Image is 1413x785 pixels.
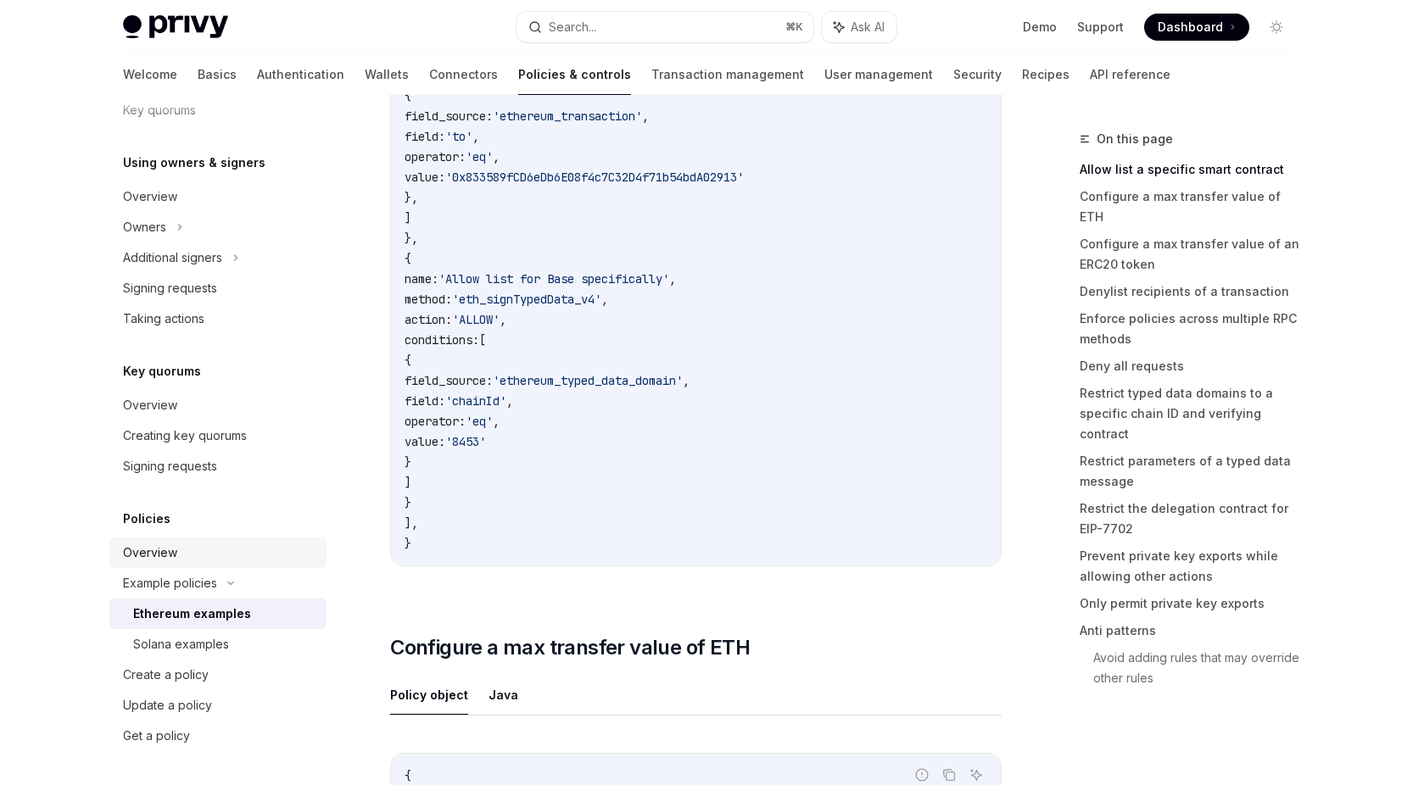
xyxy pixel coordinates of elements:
[198,54,237,95] a: Basics
[405,210,411,225] span: ]
[123,361,201,381] h5: Key quorums
[493,109,642,124] span: 'ethereum_transaction'
[405,454,411,470] span: }
[429,54,498,95] a: Connectors
[405,495,411,510] span: }
[109,598,327,629] a: Ethereum examples
[1080,183,1304,231] a: Configure a max transfer value of ETH
[1263,14,1290,41] button: Toggle dark mode
[493,149,500,164] span: ,
[405,332,479,348] span: conditions:
[472,129,479,144] span: ,
[479,332,486,348] span: [
[493,414,500,429] span: ,
[133,604,251,624] div: Ethereum examples
[109,451,327,482] a: Signing requests
[405,190,418,205] span: },
[123,15,228,39] img: light logo
[405,292,452,307] span: method:
[500,312,506,327] span: ,
[123,509,170,529] h5: Policies
[109,181,327,212] a: Overview
[405,768,411,783] span: {
[1158,19,1223,36] span: Dashboard
[390,675,468,715] button: Policy object
[405,170,445,185] span: value:
[405,251,411,266] span: {
[405,515,418,531] span: ],
[123,217,166,237] div: Owners
[1080,353,1304,380] a: Deny all requests
[405,271,438,287] span: name:
[123,665,209,685] div: Create a policy
[445,129,472,144] span: 'to'
[1022,54,1070,95] a: Recipes
[851,19,885,36] span: Ask AI
[405,475,411,490] span: ]
[452,292,601,307] span: 'eth_signTypedData_v4'
[549,17,596,37] div: Search...
[506,393,513,409] span: ,
[123,456,217,476] div: Signing requests
[390,634,750,661] span: Configure a max transfer value of ETH
[1080,278,1304,305] a: Denylist recipients of a transaction
[109,629,327,660] a: Solana examples
[109,303,327,334] a: Taking actions
[109,273,327,303] a: Signing requests
[1090,54,1170,95] a: API reference
[133,634,229,654] div: Solana examples
[405,231,418,246] span: },
[1080,495,1304,543] a: Restrict the delegation contract for EIP-7702
[1080,448,1304,495] a: Restrict parameters of a typed data message
[109,420,327,451] a: Creating key quorums
[1023,19,1057,36] a: Demo
[438,271,669,287] span: 'Allow list for Base specifically'
[651,54,804,95] a: Transaction management
[1080,617,1304,644] a: Anti patterns
[493,373,683,388] span: 'ethereum_typed_data_domain'
[1080,305,1304,353] a: Enforce policies across multiple RPC methods
[123,278,217,298] div: Signing requests
[1080,590,1304,617] a: Only permit private key exports
[1144,14,1249,41] a: Dashboard
[785,20,803,34] span: ⌘ K
[123,54,177,95] a: Welcome
[669,271,676,287] span: ,
[123,248,222,268] div: Additional signers
[517,12,813,42] button: Search...⌘K
[466,414,493,429] span: 'eq'
[365,54,409,95] a: Wallets
[109,660,327,690] a: Create a policy
[123,187,177,207] div: Overview
[683,373,690,388] span: ,
[405,414,466,429] span: operator:
[123,695,212,715] div: Update a policy
[123,573,217,593] div: Example policies
[405,373,493,388] span: field_source:
[1093,644,1304,692] a: Avoid adding rules that may override other rules
[601,292,608,307] span: ,
[405,149,466,164] span: operator:
[642,109,649,124] span: ,
[1077,19,1124,36] a: Support
[405,393,445,409] span: field:
[405,109,493,124] span: field_source:
[405,536,411,551] span: }
[1080,380,1304,448] a: Restrict typed data domains to a specific chain ID and verifying contract
[405,312,452,327] span: action:
[445,393,506,409] span: 'chainId'
[405,129,445,144] span: field:
[123,395,177,415] div: Overview
[518,54,631,95] a: Policies & controls
[405,353,411,368] span: {
[257,54,344,95] a: Authentication
[1080,156,1304,183] a: Allow list a specific smart contract
[109,390,327,420] a: Overview
[109,537,327,568] a: Overview
[953,54,1002,95] a: Security
[445,170,744,185] span: '0x833589fCD6eDb6E08f4c7C32D4f71b54bdA02913'
[109,690,327,721] a: Update a policy
[824,54,933,95] a: User management
[123,309,204,329] div: Taking actions
[489,675,518,715] button: Java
